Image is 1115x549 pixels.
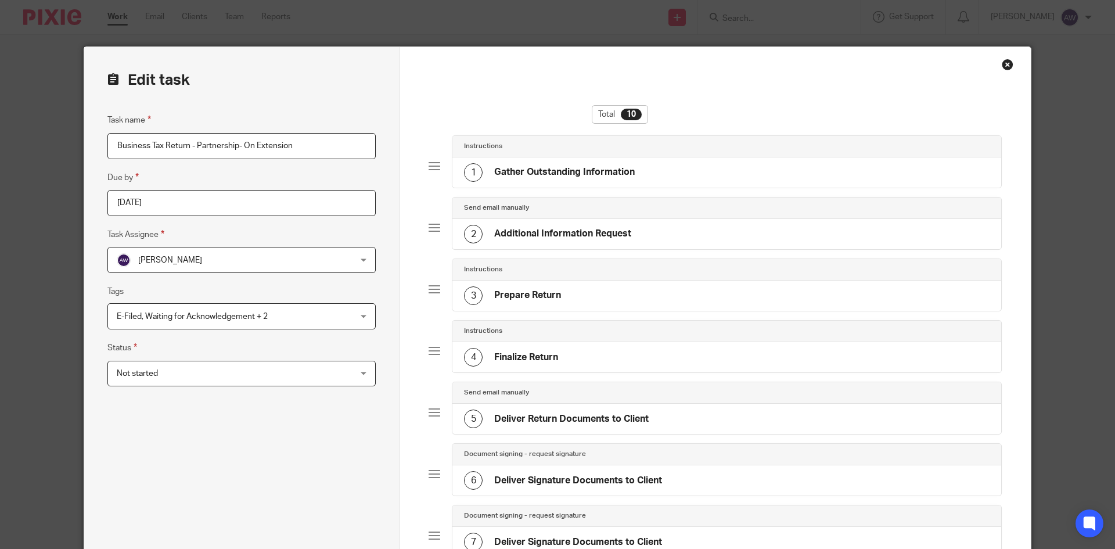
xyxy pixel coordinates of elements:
input: Pick a date [107,190,376,216]
div: 3 [464,286,483,305]
h4: Document signing - request signature [464,511,586,521]
div: 4 [464,348,483,367]
h4: Additional Information Request [494,228,631,240]
span: E-Filed, Waiting for Acknowledgement + 2 [117,313,268,321]
span: [PERSON_NAME] [138,256,202,264]
h4: Finalize Return [494,351,558,364]
label: Tags [107,286,124,297]
h4: Gather Outstanding Information [494,166,635,178]
div: 6 [464,471,483,490]
h4: Document signing - request signature [464,450,586,459]
label: Due by [107,171,139,184]
div: Close this dialog window [1002,59,1013,70]
h4: Deliver Return Documents to Client [494,413,649,425]
label: Task name [107,113,151,127]
h4: Deliver Signature Documents to Client [494,475,662,487]
h4: Deliver Signature Documents to Client [494,536,662,548]
h4: Instructions [464,265,502,274]
label: Status [107,341,137,354]
h2: Edit task [107,70,376,90]
div: Total [592,105,648,124]
h4: Send email manually [464,388,529,397]
span: Not started [117,369,158,378]
h4: Send email manually [464,203,529,213]
label: Task Assignee [107,228,164,241]
h4: Prepare Return [494,289,561,302]
img: svg%3E [117,253,131,267]
h4: Instructions [464,326,502,336]
div: 1 [464,163,483,182]
h4: Instructions [464,142,502,151]
div: 2 [464,225,483,243]
div: 5 [464,410,483,428]
div: 10 [621,109,642,120]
